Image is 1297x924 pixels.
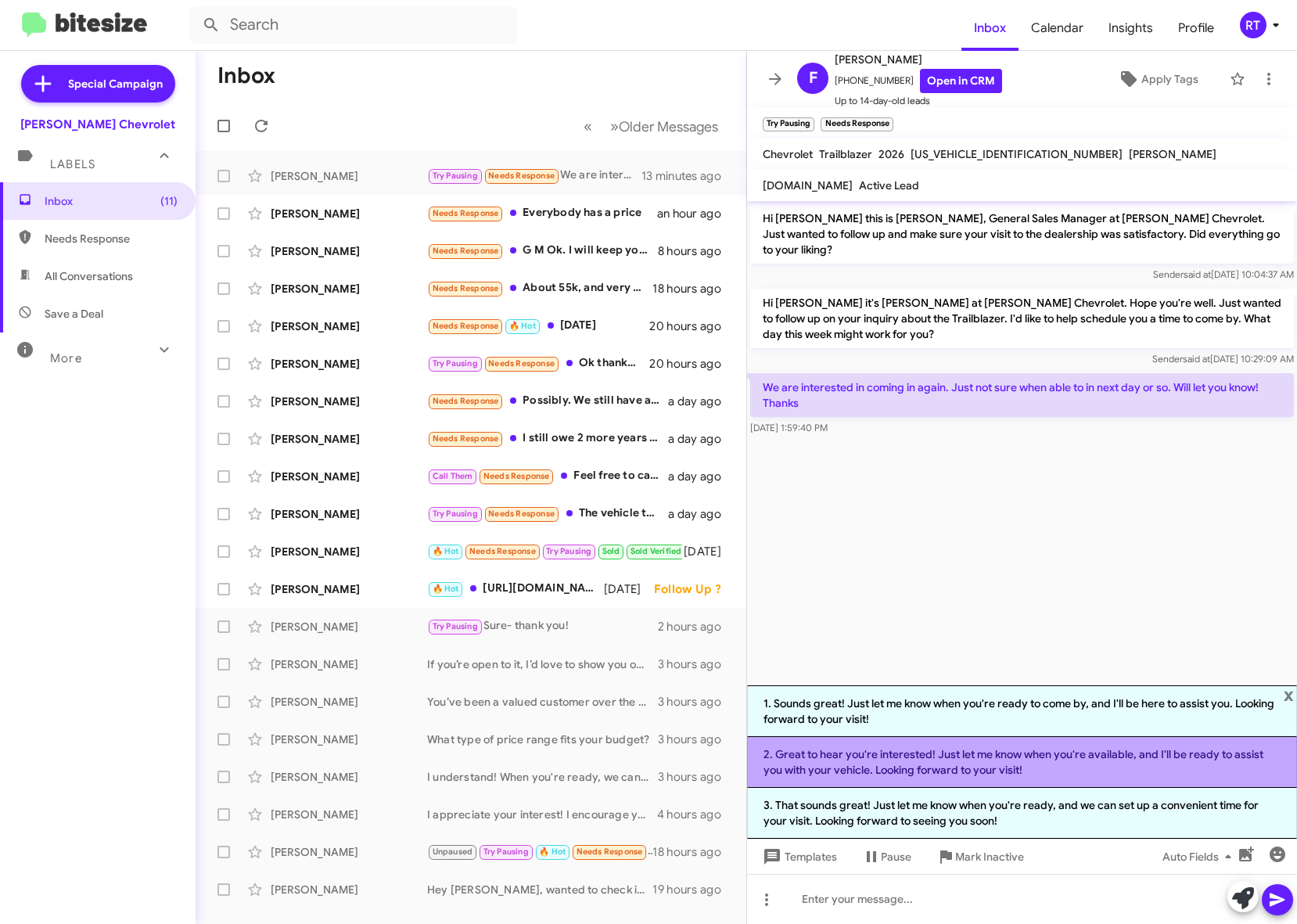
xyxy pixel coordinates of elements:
span: Try Pausing [546,546,591,556]
div: 3 hours ago [658,769,734,785]
div: [PERSON_NAME] [271,243,427,259]
input: Search [189,6,518,44]
span: Special Campaign [68,76,163,92]
div: About 55k, and very good, a few scratches on the outside, inside is excellent [427,279,652,297]
li: 2. Great to hear you're interested! Just let me know when you're available, and I'll be ready to ... [747,737,1297,788]
span: 🔥 Hot [509,321,536,331]
div: [URL][DOMAIN_NAME] [427,580,604,598]
span: Apply Tags [1141,65,1198,93]
li: 3. That sounds great! Just let me know when you're ready, and we can set up a convenient time for... [747,788,1297,839]
div: 3 hours ago [658,656,734,672]
div: [PERSON_NAME] [271,281,427,297]
div: 20 hours ago [649,318,734,334]
span: (11) [160,193,178,209]
a: Open in CRM [920,69,1002,93]
span: Try Pausing [433,358,478,369]
button: RT [1227,12,1280,38]
span: [PHONE_NUMBER] [835,69,1002,93]
span: Pause [881,843,911,871]
button: Apply Tags [1093,65,1222,93]
p: We are interested in coming in again. Just not sure when able to in next day or so. Will let you ... [750,373,1294,417]
p: Hi [PERSON_NAME] it's [PERSON_NAME] at [PERSON_NAME] Chevrolet. Hope you're well. Just wanted to ... [750,289,1294,348]
span: Try Pausing [433,509,478,519]
span: Try Pausing [433,171,478,181]
div: [PERSON_NAME] [271,769,427,785]
span: Needs Response [433,433,499,444]
div: 18 hours ago [652,281,734,297]
span: Needs Response [433,246,499,256]
span: » [610,117,619,136]
span: 🔥 Hot [433,546,459,556]
span: Active Lead [859,178,919,192]
div: It's not issues with them they're explicitly listed as summer tires. In researching I've read tha... [427,843,652,861]
div: 3 hours ago [658,694,734,710]
div: [PERSON_NAME] [271,656,427,672]
span: [PERSON_NAME] [835,50,1002,69]
button: Auto Fields [1150,843,1250,871]
button: Previous [574,110,602,142]
span: 2026 [878,147,904,161]
span: [US_VEHICLE_IDENTIFICATION_NUMBER] [911,147,1123,161]
div: If you’re open to it, I’d love to show you one just for comparison — no pressure at all. Worst ca... [427,656,658,672]
li: 1. Sounds great! Just let me know when you're ready to come by, and I'll be here to assist you. L... [747,685,1297,737]
span: Needs Response [488,509,555,519]
span: Inbox [45,193,178,209]
div: What type of price range fits your budget? [427,732,658,747]
small: Try Pausing [763,117,814,131]
span: Labels [50,157,95,171]
span: Mark Inactive [955,843,1024,871]
span: 🔥 Hot [433,584,459,594]
span: Sender [DATE] 10:29:09 AM [1152,353,1294,365]
div: [PERSON_NAME] [271,356,427,372]
div: 3 hours ago [658,732,734,747]
span: 🔥 Hot [539,847,566,857]
div: 20 hours ago [649,356,734,372]
div: 2 hours ago [658,619,734,635]
span: x [1284,685,1294,704]
span: Needs Response [433,396,499,406]
div: an hour ago [657,206,734,221]
span: Try Pausing [483,847,529,857]
a: Inbox [961,5,1019,51]
div: 18 hours ago [652,844,734,860]
div: [PERSON_NAME] [271,431,427,447]
span: Sold Verified [631,546,682,556]
button: Templates [747,843,850,871]
div: You’ve been a valued customer over the years, and we’re grateful for the trust you’ve placed in u... [427,694,658,710]
div: Possibly. We still have an active loan on the car. [427,392,668,410]
span: Chevrolet [763,147,813,161]
div: Everybody has a price [427,204,657,222]
div: [PERSON_NAME] [271,469,427,484]
h1: Inbox [217,63,275,88]
a: Profile [1166,5,1227,51]
div: a day ago [668,506,734,522]
span: [DATE] 1:59:40 PM [750,422,828,433]
span: Templates [760,843,837,871]
span: Needs Response [577,847,643,857]
p: Hi [PERSON_NAME] this is [PERSON_NAME], General Sales Manager at [PERSON_NAME] Chevrolet. Just wa... [750,204,1294,264]
span: [PERSON_NAME] [1129,147,1216,161]
span: Trailblazer [819,147,872,161]
div: [PERSON_NAME] [271,168,427,184]
div: [DATE] [604,581,654,597]
div: a day ago [668,469,734,484]
div: [PERSON_NAME] [271,619,427,635]
span: Unpaused [433,847,473,857]
div: RT [1240,12,1266,38]
div: [PERSON_NAME] [271,394,427,409]
small: Needs Response [821,117,893,131]
span: Up to 14-day-old leads [835,93,1002,109]
span: Older Messages [619,118,718,135]
div: a day ago [668,431,734,447]
div: [PERSON_NAME] [271,882,427,897]
div: [PERSON_NAME] [271,807,427,822]
div: G M Ok. I will keep you posted. Thanks again. [427,242,658,260]
div: I appreciate your interest! I encourage you to bring the Camaro for an assessment. Would you like... [427,807,657,822]
div: 4 hours ago [657,807,734,822]
div: Follow Up ? [654,581,734,597]
button: Pause [850,843,924,871]
div: [PERSON_NAME] [271,318,427,334]
a: Special Campaign [21,65,175,102]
